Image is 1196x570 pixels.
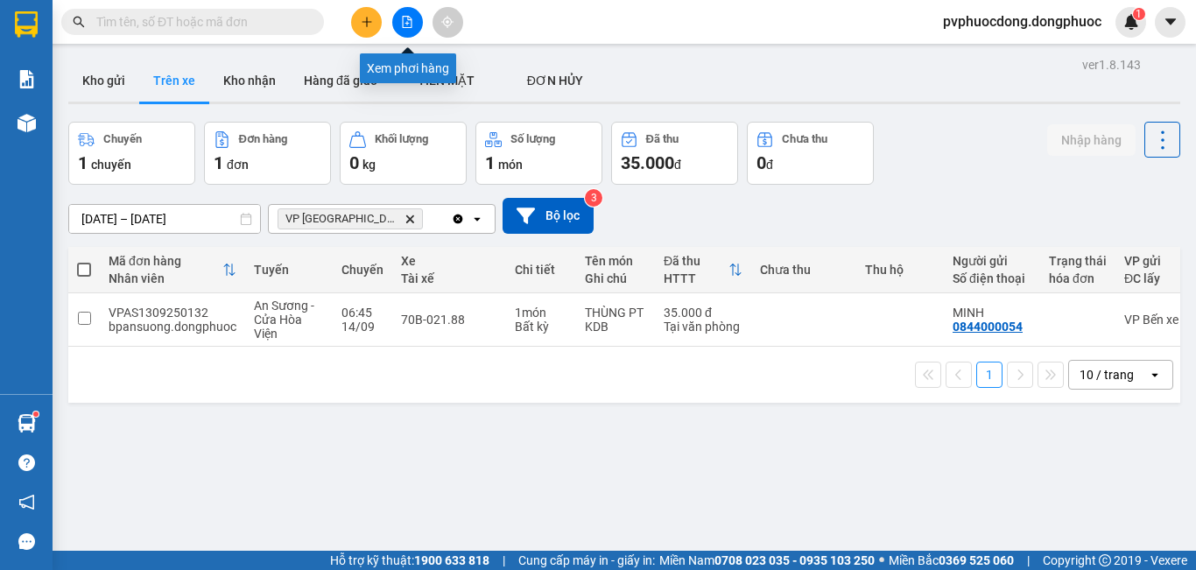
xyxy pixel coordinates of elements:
div: KDB [585,320,646,334]
div: Người gửi [953,254,1031,268]
img: solution-icon [18,70,36,88]
span: 1 [214,152,223,173]
button: caret-down [1155,7,1185,38]
button: Hàng đã giao [290,60,391,102]
span: ⚪️ [879,557,884,564]
div: 10 / trang [1080,366,1134,384]
span: search [73,16,85,28]
span: món [498,158,523,172]
div: Chi tiết [515,263,567,277]
strong: 1900 633 818 [414,553,489,567]
button: Đơn hàng1đơn [204,122,331,185]
span: đơn [227,158,249,172]
div: Tuyến [254,263,324,277]
button: Nhập hàng [1047,124,1136,156]
span: VP Phước Đông [285,212,397,226]
div: Thu hộ [865,263,935,277]
sup: 1 [1133,8,1145,20]
img: warehouse-icon [18,114,36,132]
span: Miền Bắc [889,551,1014,570]
img: icon-new-feature [1123,14,1139,30]
span: An Sương - Cửa Hòa Viện [254,299,314,341]
span: chuyến [91,158,131,172]
svg: open [1148,368,1162,382]
button: 1 [976,362,1003,388]
span: 35.000 [621,152,674,173]
span: đ [766,158,773,172]
div: 14/09 [341,320,383,334]
img: logo-vxr [15,11,38,38]
button: plus [351,7,382,38]
div: Khối lượng [375,133,428,145]
span: question-circle [18,454,35,471]
div: bpansuong.dongphuoc [109,320,236,334]
svg: open [470,212,484,226]
span: Miền Nam [659,551,875,570]
span: 1 [78,152,88,173]
div: 70B-021.88 [401,313,497,327]
div: Ghi chú [585,271,646,285]
button: file-add [392,7,423,38]
div: Số điện thoại [953,271,1031,285]
span: kg [362,158,376,172]
span: plus [361,16,373,28]
button: Khối lượng0kg [340,122,467,185]
div: VPAS1309250132 [109,306,236,320]
input: Selected VP Phước Đông. [426,210,428,228]
th: Toggle SortBy [100,247,245,293]
svg: Delete [405,214,415,224]
span: 0 [756,152,766,173]
div: Đã thu [664,254,728,268]
input: Tìm tên, số ĐT hoặc mã đơn [96,12,303,32]
span: Cung cấp máy in - giấy in: [518,551,655,570]
div: Chuyến [341,263,383,277]
div: Tại văn phòng [664,320,742,334]
svg: Clear all [451,212,465,226]
div: Đơn hàng [239,133,287,145]
input: Select a date range. [69,205,260,233]
span: | [503,551,505,570]
div: 06:45 [341,306,383,320]
div: Xem phơi hàng [360,53,456,83]
span: notification [18,494,35,510]
button: Trên xe [139,60,209,102]
div: 1 món [515,306,567,320]
div: Chưa thu [782,133,827,145]
div: Chưa thu [760,263,848,277]
div: Đã thu [646,133,679,145]
div: MINH [953,306,1031,320]
span: | [1027,551,1030,570]
span: copyright [1099,554,1111,566]
div: Nhân viên [109,271,222,285]
span: aim [441,16,454,28]
span: Hỗ trợ kỹ thuật: [330,551,489,570]
sup: 1 [33,412,39,417]
span: pvphuocdong.dongphuoc [929,11,1115,32]
strong: 0369 525 060 [939,553,1014,567]
button: Chuyến1chuyến [68,122,195,185]
span: 1 [1136,8,1142,20]
span: ĐƠN HỦY [527,74,583,88]
span: caret-down [1163,14,1178,30]
div: Tài xế [401,271,497,285]
button: Số lượng1món [475,122,602,185]
strong: 0708 023 035 - 0935 103 250 [714,553,875,567]
div: Tên món [585,254,646,268]
div: ver 1.8.143 [1082,55,1141,74]
div: Số lượng [510,133,555,145]
button: Đã thu35.000đ [611,122,738,185]
button: Bộ lọc [503,198,594,234]
button: Chưa thu0đ [747,122,874,185]
div: Xe [401,254,497,268]
sup: 3 [585,189,602,207]
div: 0844000054 [953,320,1023,334]
span: đ [674,158,681,172]
button: Kho gửi [68,60,139,102]
div: THÙNG PT [585,306,646,320]
div: hóa đơn [1049,271,1107,285]
button: aim [433,7,463,38]
div: Chuyến [103,133,142,145]
span: VP Phước Đông, close by backspace [278,208,423,229]
th: Toggle SortBy [655,247,751,293]
div: Trạng thái [1049,254,1107,268]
